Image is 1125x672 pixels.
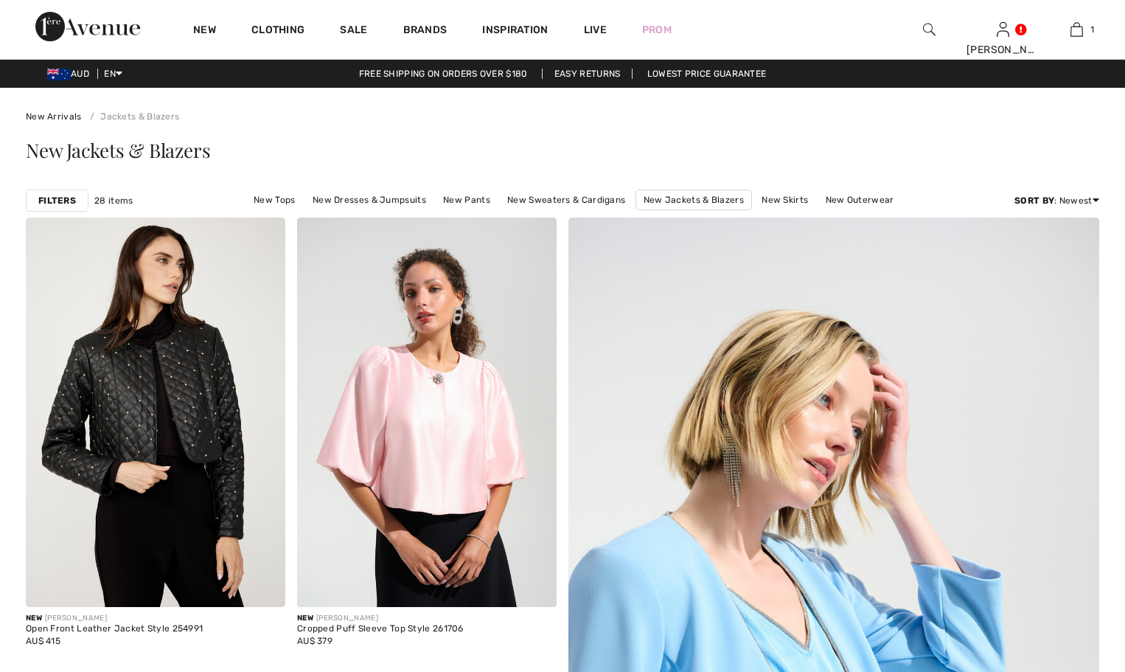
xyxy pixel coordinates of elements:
[403,24,447,39] a: Brands
[1090,23,1094,36] span: 1
[436,190,498,209] a: New Pants
[26,218,285,607] a: Open Front Leather Jacket Style 254991. Black
[297,613,464,624] div: [PERSON_NAME]
[584,22,607,38] a: Live
[1031,561,1110,598] iframe: Opens a widget where you can find more information
[754,190,815,209] a: New Skirts
[297,624,464,634] div: Cropped Puff Sleeve Top Style 261706
[47,69,95,79] span: AUD
[635,190,752,210] a: New Jackets & Blazers
[966,42,1039,58] div: [PERSON_NAME]
[1014,195,1054,206] strong: Sort By
[104,69,122,79] span: EN
[26,111,82,122] a: New Arrivals
[997,22,1009,36] a: Sign In
[340,24,367,39] a: Sale
[635,69,779,79] a: Lowest Price Guarantee
[38,194,76,207] strong: Filters
[94,194,133,207] span: 28 items
[26,636,60,646] span: AU$ 415
[35,12,140,41] img: 1ère Avenue
[542,69,633,79] a: Easy Returns
[297,218,557,607] img: Cropped Puff Sleeve Top Style 261706. Petal pink
[251,24,304,39] a: Clothing
[347,69,540,79] a: Free shipping on orders over $180
[297,614,313,623] span: New
[818,190,902,209] a: New Outerwear
[482,24,548,39] span: Inspiration
[305,190,433,209] a: New Dresses & Jumpsuits
[500,190,633,209] a: New Sweaters & Cardigans
[193,24,216,39] a: New
[84,111,179,122] a: Jackets & Blazers
[26,613,203,624] div: [PERSON_NAME]
[47,69,71,80] img: Australian Dollar
[1040,21,1112,38] a: 1
[26,624,203,634] div: Open Front Leather Jacket Style 254991
[26,137,210,163] span: New Jackets & Blazers
[1014,194,1099,207] div: : Newest
[997,21,1009,38] img: My Info
[923,21,936,38] img: search the website
[642,22,672,38] a: Prom
[297,636,332,646] span: AU$ 379
[1070,21,1083,38] img: My Bag
[246,190,302,209] a: New Tops
[26,614,42,623] span: New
